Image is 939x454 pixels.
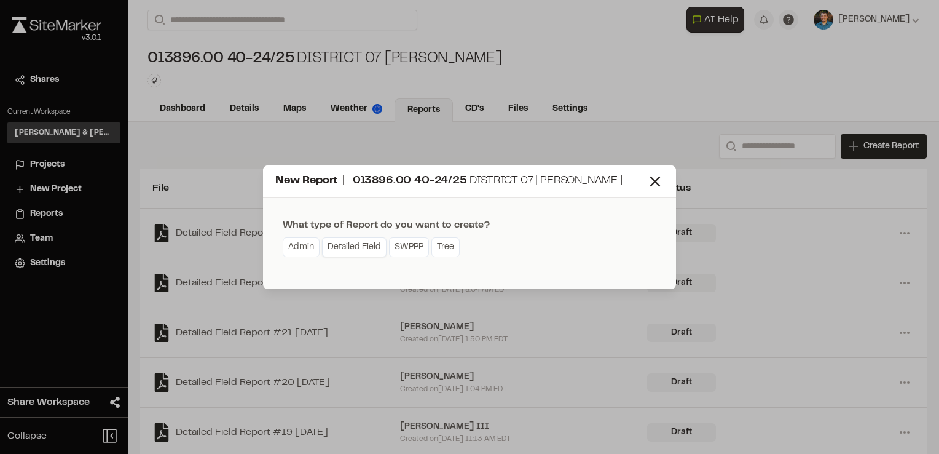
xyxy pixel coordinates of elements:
[431,237,460,257] a: Tree
[283,237,320,257] a: Admin
[469,176,623,186] span: District 07 [PERSON_NAME]
[353,176,467,186] span: 013896.00 40-24/25
[275,173,646,189] div: New Report
[389,237,429,257] a: SWPPP
[322,237,387,257] a: Detailed Field
[342,176,345,186] span: |
[283,218,490,233] div: What type of Report do you want to create?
